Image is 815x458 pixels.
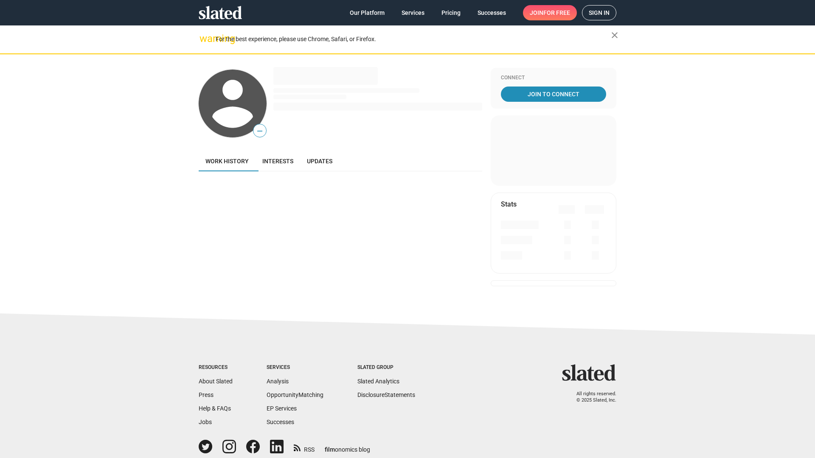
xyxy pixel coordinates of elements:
a: Successes [471,5,513,20]
a: DisclosureStatements [357,391,415,398]
a: Joinfor free [523,5,577,20]
span: film [325,446,335,453]
span: Updates [307,158,332,165]
a: Updates [300,151,339,171]
div: Connect [501,75,606,81]
span: Join To Connect [503,87,604,102]
mat-card-title: Stats [501,200,517,209]
a: About Slated [199,378,233,385]
mat-icon: warning [200,34,210,44]
span: — [253,126,266,137]
a: Services [395,5,431,20]
span: for free [543,5,570,20]
div: Resources [199,364,233,371]
span: Work history [205,158,249,165]
a: Jobs [199,419,212,425]
a: Help & FAQs [199,405,231,412]
a: Slated Analytics [357,378,399,385]
div: Services [267,364,323,371]
mat-icon: close [610,30,620,40]
a: Join To Connect [501,87,606,102]
span: Our Platform [350,5,385,20]
span: Sign in [589,6,610,20]
a: Our Platform [343,5,391,20]
div: For the best experience, please use Chrome, Safari, or Firefox. [216,34,611,45]
a: RSS [294,441,315,454]
a: Press [199,391,214,398]
a: Interests [256,151,300,171]
a: Successes [267,419,294,425]
p: All rights reserved. © 2025 Slated, Inc. [568,391,616,403]
a: Work history [199,151,256,171]
span: Services [402,5,424,20]
span: Pricing [441,5,461,20]
span: Successes [478,5,506,20]
span: Join [530,5,570,20]
a: Sign in [582,5,616,20]
a: Analysis [267,378,289,385]
span: Interests [262,158,293,165]
div: Slated Group [357,364,415,371]
a: EP Services [267,405,297,412]
a: filmonomics blog [325,439,370,454]
a: Pricing [435,5,467,20]
a: OpportunityMatching [267,391,323,398]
